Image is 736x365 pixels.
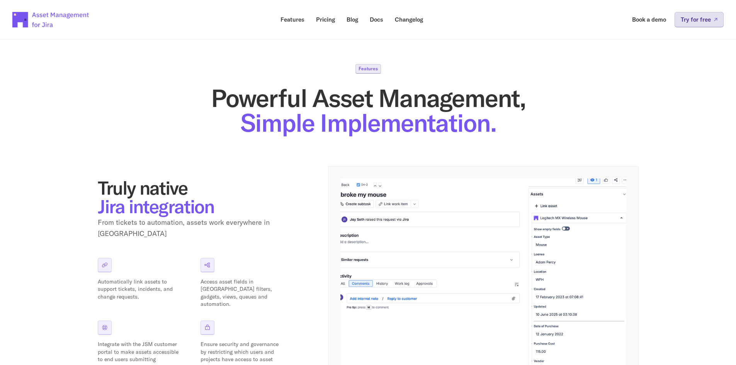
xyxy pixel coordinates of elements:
[370,17,383,22] p: Docs
[98,178,291,216] h2: Truly native
[359,66,378,71] p: Features
[311,12,340,27] a: Pricing
[632,17,666,22] p: Book a demo
[240,107,496,138] span: Simple Implementation.
[316,17,335,22] p: Pricing
[395,17,423,22] p: Changelog
[347,17,358,22] p: Blog
[98,217,291,239] p: From tickets to automation, assets work everywhere in [GEOGRAPHIC_DATA]
[98,86,639,135] h1: Powerful Asset Management,
[98,195,214,218] span: Jira integration
[201,278,282,308] p: Access asset fields in [GEOGRAPHIC_DATA] filters, gadgets, views, queues and automation.
[364,12,389,27] a: Docs
[681,17,711,22] p: Try for free
[98,278,179,301] p: Automatically link assets to support tickets, incidents, and change requests.
[627,12,671,27] a: Book a demo
[275,12,310,27] a: Features
[341,12,364,27] a: Blog
[389,12,428,27] a: Changelog
[675,12,724,27] a: Try for free
[280,17,304,22] p: Features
